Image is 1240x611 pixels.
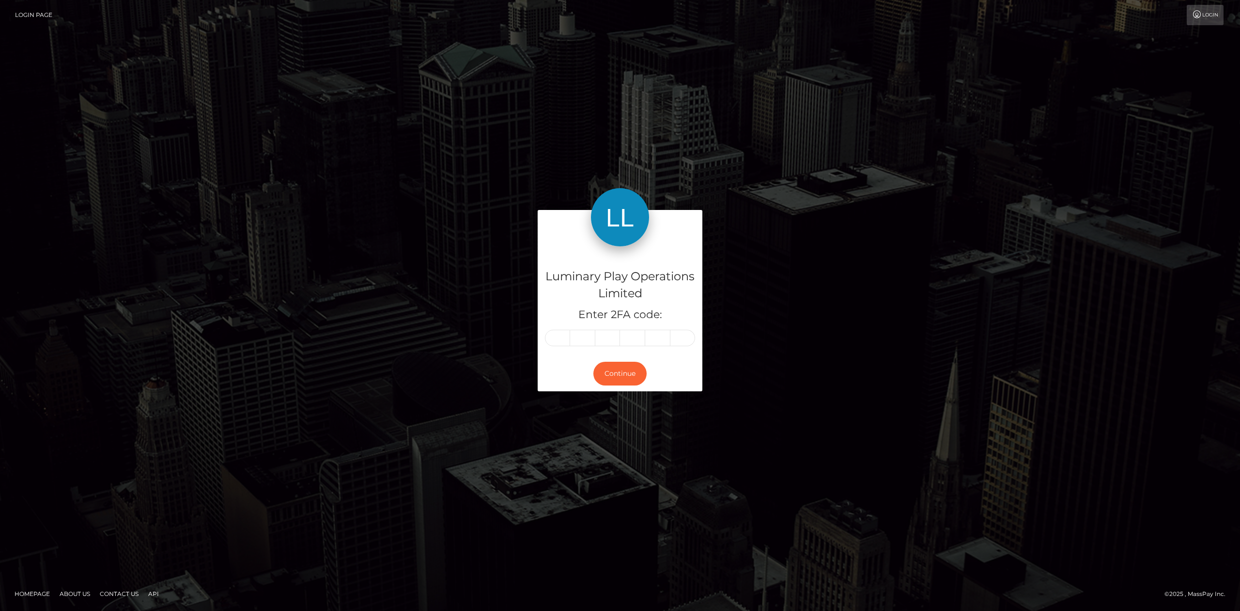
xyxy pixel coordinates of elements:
a: About Us [56,586,94,601]
a: Contact Us [96,586,142,601]
h4: Luminary Play Operations Limited [545,268,695,302]
button: Continue [593,362,647,386]
div: © 2025 , MassPay Inc. [1164,589,1233,599]
img: Luminary Play Operations Limited [591,188,649,246]
a: Homepage [11,586,54,601]
a: Login [1187,5,1224,25]
h5: Enter 2FA code: [545,307,695,322]
a: Login Page [15,5,52,25]
a: API [144,586,163,601]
